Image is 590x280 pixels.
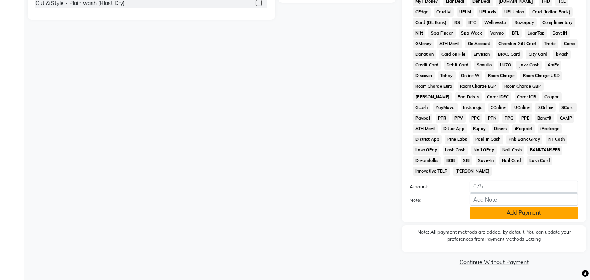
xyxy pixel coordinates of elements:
span: Room Charge EGP [458,82,499,91]
span: Wellnessta [482,18,509,27]
span: Trade [542,39,558,48]
span: LUZO [498,61,514,70]
span: Razorpay [512,18,537,27]
span: Coupon [542,92,562,101]
span: Lash Cash [443,146,468,155]
span: UOnline [511,103,532,112]
span: Card on File [439,50,468,59]
span: iPrepaid [512,124,535,133]
span: PPC [469,114,482,123]
span: SaveIN [550,29,570,38]
span: UPI M [457,7,474,17]
span: Nail Card [499,156,524,165]
span: Envision [471,50,493,59]
span: Benefit [535,114,554,123]
span: GMoney [413,39,434,48]
span: PayMaya [433,103,458,112]
span: Room Charge Euro [413,82,454,91]
span: Lash Card [527,156,552,165]
span: CAMP [557,114,575,123]
span: BANKTANSFER [527,146,562,155]
span: Save-In [476,156,496,165]
span: AmEx [545,61,561,70]
span: Paypal [413,114,432,123]
span: BRAC Card [496,50,523,59]
span: iPackage [538,124,562,133]
span: Gcash [413,103,430,112]
span: Nift [413,29,425,38]
span: Diners [492,124,509,133]
span: Online W [459,71,482,80]
span: bKash [553,50,571,59]
span: Nail Cash [500,146,524,155]
input: Add Note [470,193,578,206]
span: Bad Debts [455,92,482,101]
span: Instamojo [461,103,485,112]
span: Tabby [438,71,456,80]
span: Card M [434,7,454,17]
span: Nail GPay [471,146,497,155]
a: Continue Without Payment [403,258,584,267]
span: City Card [526,50,550,59]
span: PPR [436,114,449,123]
span: Spa Week [459,29,485,38]
span: Complimentary [540,18,575,27]
span: Jazz Cash [516,61,542,70]
span: PPG [502,114,516,123]
span: Dreamfolks [413,156,441,165]
span: SBI [461,156,472,165]
span: Chamber Gift Card [496,39,539,48]
span: Dittor App [441,124,467,133]
span: Donation [413,50,436,59]
span: COnline [488,103,509,112]
span: Room Charge USD [520,71,562,80]
span: Room Charge [485,71,517,80]
span: [PERSON_NAME] [413,92,452,101]
span: BFL [509,29,522,38]
span: ATH Movil [413,124,438,133]
span: Paid in Cash [473,135,503,144]
span: BOB [444,156,458,165]
span: Discover [413,71,435,80]
span: LoanTap [525,29,547,38]
label: Note: All payment methods are added, by default. You can update your preferences from [410,228,578,246]
span: Debit Card [444,61,471,70]
span: District App [413,135,442,144]
span: PPE [519,114,532,123]
span: [PERSON_NAME] [453,167,492,176]
span: Card: IOB [515,92,539,101]
input: Amount [470,181,578,193]
span: UPI Axis [477,7,499,17]
span: Credit Card [413,61,441,70]
span: Innovative TELR [413,167,450,176]
span: PPN [485,114,499,123]
span: Rupay [471,124,489,133]
span: Card: IDFC [485,92,511,101]
span: BTC [466,18,479,27]
span: ATH Movil [437,39,462,48]
span: Venmo [488,29,506,38]
label: Note: [404,197,464,204]
span: Card (Indian Bank) [529,7,573,17]
span: Room Charge GBP [502,82,544,91]
span: On Account [465,39,493,48]
label: Amount: [404,183,464,190]
span: NT Cash [546,135,567,144]
span: Pnb Bank GPay [506,135,543,144]
span: Pine Labs [445,135,470,144]
label: Payment Methods Setting [485,236,541,243]
span: SOnline [535,103,556,112]
span: Comp [561,39,578,48]
span: SCard [559,103,577,112]
span: PPV [452,114,466,123]
span: CEdge [413,7,431,17]
span: Lash GPay [413,146,439,155]
span: RS [452,18,463,27]
span: Shoutlo [474,61,494,70]
span: Spa Finder [428,29,456,38]
button: Add Payment [470,207,578,219]
span: UPI Union [502,7,526,17]
span: Card (DL Bank) [413,18,449,27]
